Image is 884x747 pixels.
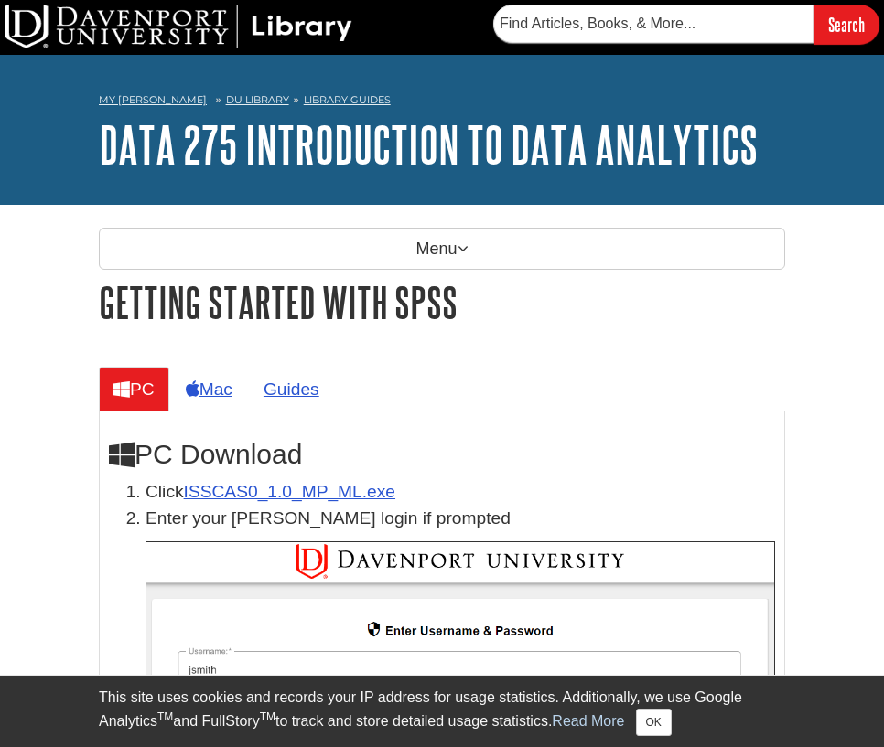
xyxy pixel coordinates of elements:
img: DU Library [5,5,352,48]
sup: TM [260,710,275,723]
p: Menu [99,228,785,270]
h2: PC Download [109,439,775,470]
a: PC [99,367,169,411]
input: Find Articles, Books, & More... [493,5,814,43]
a: Guides [249,367,334,411]
a: Library Guides [304,93,391,106]
a: DATA 275 Introduction to Data Analytics [99,116,758,173]
input: Search [814,5,879,44]
button: Close [636,709,672,736]
sup: TM [157,710,173,723]
p: Enter your [PERSON_NAME] login if prompted [146,506,775,532]
li: Click [146,479,775,506]
a: Download opens in new window [184,482,395,501]
a: My [PERSON_NAME] [99,92,207,108]
a: Read More [552,713,624,729]
form: Searches DU Library's articles, books, and more [493,5,879,44]
a: Mac [171,367,247,411]
nav: breadcrumb [99,88,785,117]
div: This site uses cookies and records your IP address for usage statistics. Additionally, we use Goo... [99,687,785,736]
h1: Getting Started with SPSS [99,279,785,325]
a: DU Library [226,93,289,106]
